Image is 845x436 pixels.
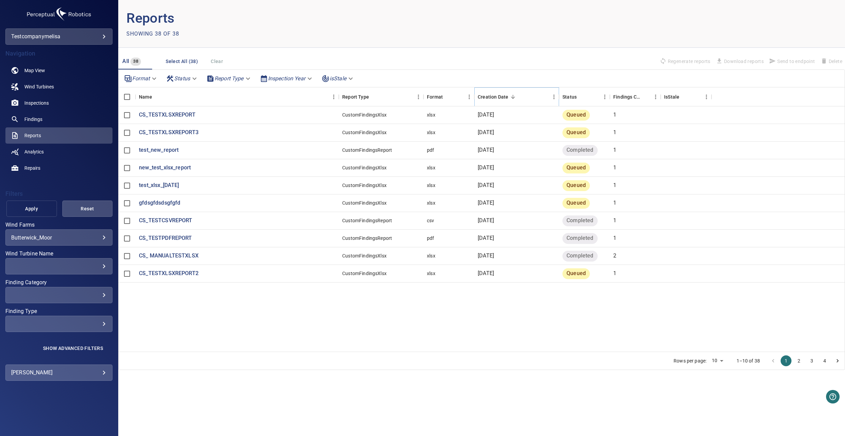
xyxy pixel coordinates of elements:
div: testcompanymelisa [11,31,107,42]
div: Finding Type [5,316,112,332]
div: CustomFindingsReport [342,235,392,242]
a: windturbines noActive [5,79,112,95]
div: Status [562,87,577,106]
div: Findings Count [613,87,641,106]
em: Report Type [214,75,244,82]
div: csv [427,217,434,224]
button: Reset [62,201,113,217]
span: 38 [130,58,141,65]
div: Format [427,87,443,106]
a: test_xlsx_[DATE] [139,182,179,189]
button: Sort [508,92,518,102]
a: analytics noActive [5,144,112,160]
div: Format [121,72,161,84]
a: test_new_report [139,146,179,154]
div: pdf [427,235,434,242]
span: Inspections [24,100,49,106]
p: [DATE] [478,182,494,189]
div: xlsx [427,129,435,136]
span: Reports [24,132,41,139]
div: CustomFindingsXlsx [342,270,387,277]
div: [PERSON_NAME] [11,367,107,378]
div: xlsx [427,111,435,118]
div: isStale [319,72,357,84]
a: CS_TESTXLSXREPORT3 [139,129,199,137]
div: CustomFindingsXlsx [342,111,387,118]
span: Queued [562,164,590,172]
p: 1 [613,199,616,207]
p: 1 [613,111,616,119]
button: Apply [6,201,57,217]
div: IsStale [661,87,712,106]
p: [DATE] [478,270,494,277]
p: 2 [613,252,616,260]
p: CS_TESTXLSXREPORT2 [139,270,199,277]
div: xlsx [427,200,435,206]
div: xlsx [427,182,435,189]
span: Analytics [24,148,44,155]
p: [DATE] [478,164,494,172]
button: Sort [443,92,452,102]
div: xlsx [427,270,435,277]
span: Queued [562,111,590,119]
button: Menu [329,92,339,102]
button: Sort [577,92,586,102]
div: Finding Category [5,287,112,303]
div: CustomFindingsReport [342,217,392,224]
p: [DATE] [478,252,494,260]
div: Report Type [342,87,369,106]
p: 1 [613,129,616,137]
button: Go to page 3 [806,355,817,366]
div: Report Type [339,87,424,106]
button: Show Advanced Filters [39,343,107,354]
span: Queued [562,270,590,277]
h4: Filters [5,190,112,197]
button: Go to page 4 [819,355,830,366]
button: Menu [413,92,424,102]
button: Sort [152,92,162,102]
button: Menu [600,92,610,102]
button: Sort [369,92,378,102]
div: Name [136,87,339,106]
a: CS_TESTXLSXREPORT [139,111,195,119]
p: 1–10 of 38 [737,357,760,364]
a: CS_TESTPDFREPORT [139,234,192,242]
div: xlsx [427,164,435,171]
div: Findings in the reports are outdated due to being updated or removed. IsStale reports do not repr... [664,87,679,106]
a: new_test_xlsx_report [139,164,191,172]
p: 1 [613,270,616,277]
p: Reports [126,8,481,28]
p: [DATE] [478,199,494,207]
p: [DATE] [478,234,494,242]
span: Reset [71,205,104,213]
div: testcompanymelisa [5,28,112,45]
div: Report Type [204,72,254,84]
button: Select All (38) [163,55,201,68]
div: Butterwick_Moor [11,234,107,241]
div: CustomFindingsXlsx [342,200,387,206]
a: CS_ MANUALTESTXLSX [139,252,199,260]
label: Wind Turbine Name [5,251,112,256]
label: Finding Category [5,280,112,285]
div: Findings Count [610,87,661,106]
a: findings noActive [5,111,112,127]
div: pdf [427,147,434,153]
nav: pagination navigation [767,355,844,366]
span: Show Advanced Filters [43,346,103,351]
span: Map View [24,67,45,74]
p: [DATE] [478,111,494,119]
p: 1 [613,234,616,242]
span: Queued [562,129,590,137]
p: Rows per page: [674,357,706,364]
button: Go to page 2 [794,355,804,366]
span: Completed [562,252,597,260]
div: Status [163,72,201,84]
a: gfdsgfdsdsgfgfd [139,199,180,207]
div: CustomFindingsXlsx [342,182,387,189]
div: 10 [709,356,725,366]
div: Name [139,87,152,106]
